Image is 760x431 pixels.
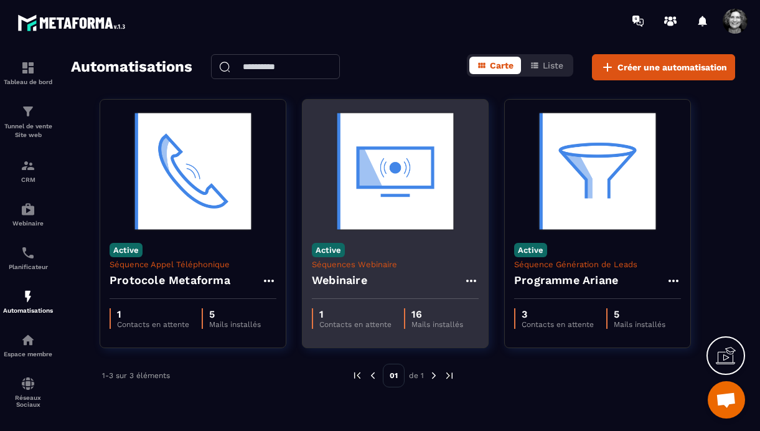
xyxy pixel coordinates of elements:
img: prev [352,370,363,381]
p: Tunnel de vente Site web [3,122,53,140]
img: automations [21,289,35,304]
img: next [428,370,439,381]
img: prev [367,370,378,381]
span: Créer une automatisation [617,61,727,73]
img: formation [21,158,35,173]
img: automation-background [110,109,276,234]
img: next [444,370,455,381]
p: Mails installés [209,320,261,329]
img: automation-background [514,109,681,234]
a: automationsautomationsWebinaire [3,192,53,236]
p: CRM [3,176,53,183]
button: Créer une automatisation [592,54,735,80]
img: automations [21,333,35,348]
p: Séquence Appel Téléphonique [110,260,276,269]
p: Mails installés [614,320,665,329]
img: social-network [21,376,35,391]
img: automations [21,202,35,217]
p: 1 [319,308,392,320]
h4: Protocole Metaforma [110,272,230,289]
p: Contacts en attente [319,320,392,329]
p: Automatisations [3,307,53,314]
p: 1 [117,308,189,320]
p: 1-3 sur 3 éléments [102,371,170,380]
p: Contacts en attente [117,320,189,329]
h2: Automatisations [71,54,192,80]
a: automationsautomationsEspace membre [3,323,53,367]
p: 3 [522,308,594,320]
p: 01 [383,364,405,387]
span: Liste [543,60,563,70]
h4: Programme Ariane [514,272,618,289]
p: Planificateur [3,263,53,270]
p: Réseaux Sociaux [3,394,53,408]
div: Ouvrir le chat [708,381,745,419]
p: 16 [411,308,463,320]
button: Carte [469,57,521,74]
p: Séquence Génération de Leads [514,260,681,269]
img: formation [21,60,35,75]
h4: Webinaire [312,272,367,289]
img: formation [21,104,35,119]
img: scheduler [21,245,35,260]
p: Active [110,243,143,257]
p: Tableau de bord [3,78,53,85]
img: automation-background [312,109,479,234]
p: 5 [209,308,261,320]
p: Webinaire [3,220,53,227]
span: Carte [490,60,514,70]
p: de 1 [409,371,424,381]
img: logo [17,11,129,34]
p: 5 [614,308,665,320]
p: Séquences Webinaire [312,260,479,269]
p: Active [514,243,547,257]
a: formationformationCRM [3,149,53,192]
p: Mails installés [411,320,463,329]
p: Active [312,243,345,257]
p: Contacts en attente [522,320,594,329]
a: formationformationTableau de bord [3,51,53,95]
button: Liste [522,57,571,74]
p: Espace membre [3,351,53,358]
a: formationformationTunnel de vente Site web [3,95,53,149]
a: automationsautomationsAutomatisations [3,280,53,323]
a: schedulerschedulerPlanificateur [3,236,53,280]
a: social-networksocial-networkRéseaux Sociaux [3,367,53,417]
